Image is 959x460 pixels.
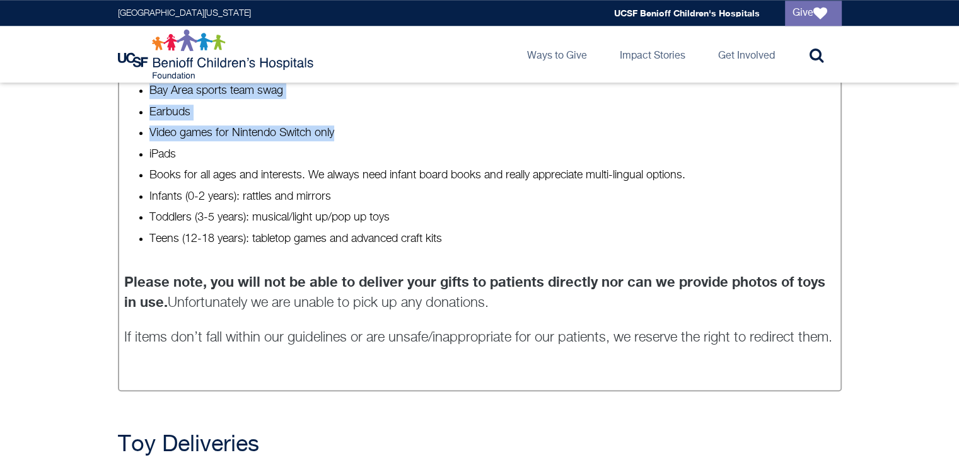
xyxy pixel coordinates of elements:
[149,210,835,226] li: Toddlers (3-5 years): musical/light up/pop up toys
[124,273,825,310] strong: Please note, you will not be able to deliver your gifts to patients directly nor can we provide p...
[785,1,842,26] a: Give
[118,432,842,457] h2: Toy Deliveries
[149,168,835,183] li: Books for all ages and interests. We always need infant board books and really appreciate multi-l...
[614,8,760,18] a: UCSF Benioff Children's Hospitals
[149,189,835,205] li: Infants (0-2 years): rattles and mirrors
[610,26,695,83] a: Impact Stories
[149,105,835,120] li: Earbuds
[517,26,597,83] a: Ways to Give
[708,26,785,83] a: Get Involved
[149,147,835,163] li: iPads
[124,328,835,385] p: If items don’t fall within our guidelines or are unsafe/inappropriate for our patients, we reserv...
[118,29,317,79] img: Logo for UCSF Benioff Children's Hospitals Foundation
[149,231,835,247] li: Teens (12-18 years): tabletop games and advanced craft kits
[149,83,835,99] li: Bay Area sports team swag
[124,272,835,313] p: Unfortunately we are unable to pick up any donations.
[118,9,251,18] a: [GEOGRAPHIC_DATA][US_STATE]
[149,125,835,141] li: Video games for Nintendo Switch only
